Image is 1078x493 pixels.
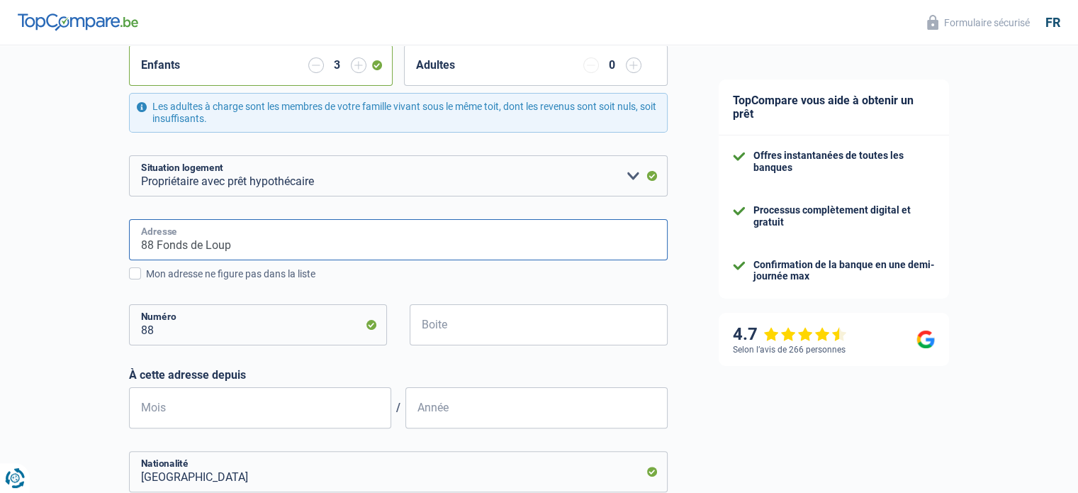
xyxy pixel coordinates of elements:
[129,93,668,133] div: Les adultes à charge sont les membres de votre famille vivant sous le même toit, dont les revenus...
[753,150,935,174] div: Offres instantanées de toutes les banques
[18,13,138,31] img: TopCompare Logo
[141,60,180,71] label: Enfants
[391,401,405,414] span: /
[1045,15,1060,31] div: fr
[719,79,949,135] div: TopCompare vous aide à obtenir un prêt
[416,60,455,71] label: Adultes
[146,267,668,282] div: Mon adresse ne figure pas dans la liste
[129,219,668,260] input: Sélectionnez votre adresse dans la barre de recherche
[129,387,391,428] input: MM
[919,11,1038,34] button: Formulaire sécurisé
[129,451,668,492] input: Belgique
[606,60,619,71] div: 0
[753,204,935,228] div: Processus complètement digital et gratuit
[405,387,668,428] input: AAAA
[753,259,935,283] div: Confirmation de la banque en une demi-journée max
[129,368,668,382] label: À cette adresse depuis
[733,345,846,355] div: Selon l’avis de 266 personnes
[331,60,344,71] div: 3
[733,324,847,345] div: 4.7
